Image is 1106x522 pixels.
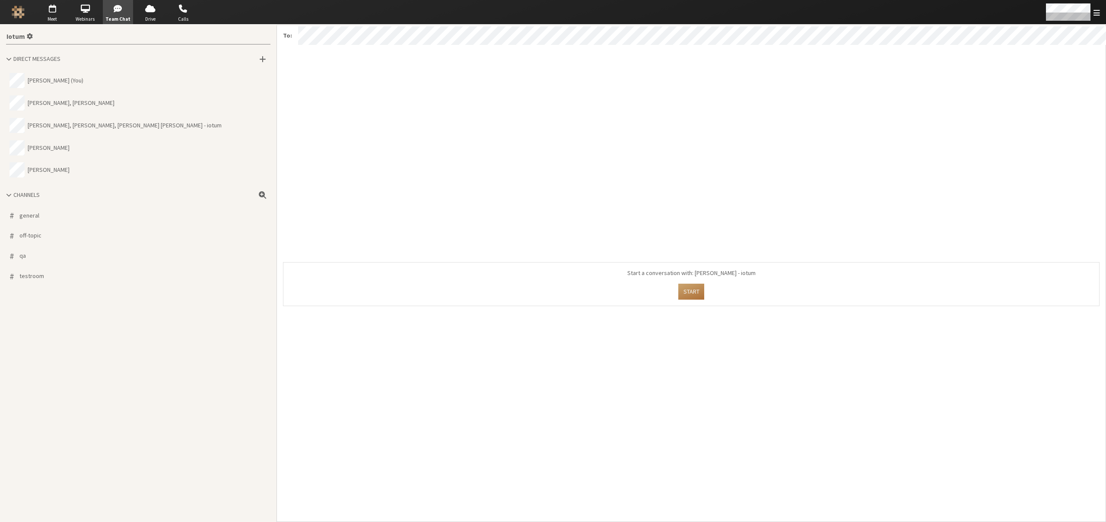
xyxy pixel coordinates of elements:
[10,209,14,222] span: #
[19,231,41,240] span: off-topic
[168,16,198,23] span: Calls
[6,246,270,266] button: #qa
[19,272,44,281] span: testroom
[70,16,100,23] span: Webinars
[10,229,14,242] span: #
[6,33,25,41] span: Iotum
[678,284,704,300] button: Start
[6,136,270,159] button: [PERSON_NAME]
[135,16,165,23] span: Drive
[19,211,39,220] span: general
[13,55,60,63] span: Direct Messages
[12,6,25,19] img: Iotum
[6,266,270,286] button: #testroom
[6,92,270,114] button: [PERSON_NAME], [PERSON_NAME]
[10,270,14,283] span: #
[37,16,67,23] span: Meet
[13,191,40,199] span: Channels
[627,269,756,278] p: Start a conversation with: [PERSON_NAME] - iotum
[6,159,270,181] button: [PERSON_NAME]
[6,114,270,136] button: [PERSON_NAME], [PERSON_NAME], [PERSON_NAME] [PERSON_NAME] - iotum
[3,28,36,44] button: Settings
[19,251,26,260] span: qa
[277,25,298,46] span: To:
[103,16,133,23] span: Team Chat
[6,70,270,92] button: [PERSON_NAME] (You)
[6,226,270,246] button: #off-topic
[10,250,14,263] span: #
[6,206,270,226] button: #general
